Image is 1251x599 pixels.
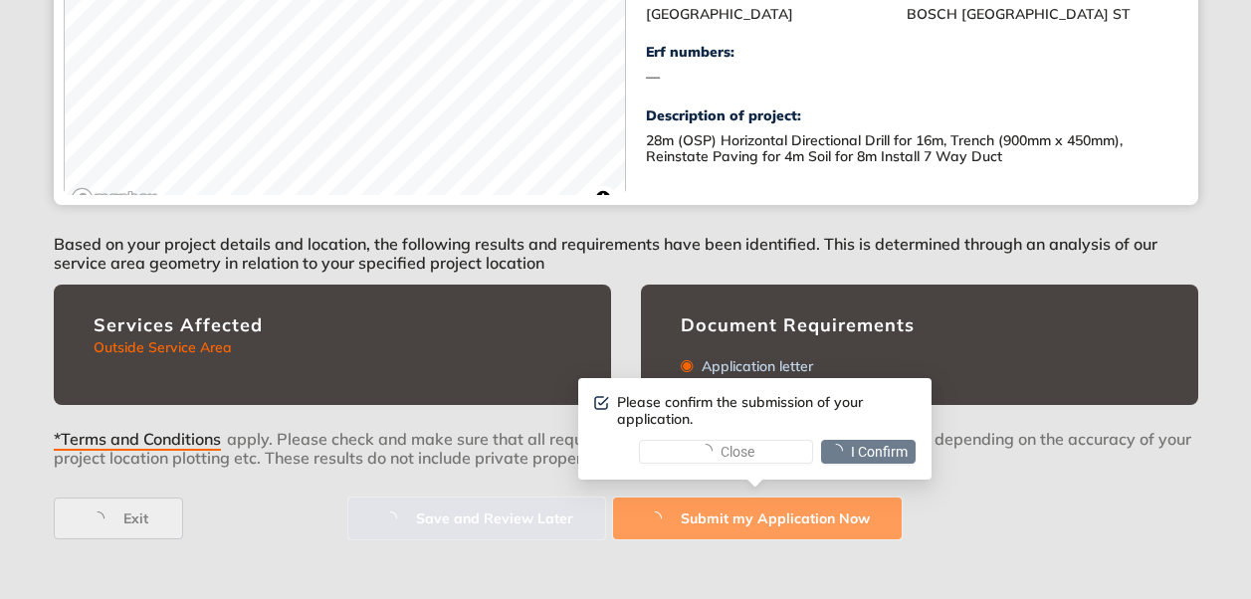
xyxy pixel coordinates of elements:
div: Description of project: [646,107,1168,124]
div: [GEOGRAPHIC_DATA] [646,6,908,23]
div: — [646,69,908,86]
span: Toggle attribution [597,187,609,209]
div: Please confirm the submission of your application. [617,394,916,428]
div: BOSCH [GEOGRAPHIC_DATA] ST [907,6,1168,23]
span: Submit my Application Now [681,507,870,529]
div: 28m (OSP) Horizontal Directional Drill for 16m, Trench (900mm x 450mm), Reinstate Paving for 4m S... [646,132,1144,166]
span: Close [721,441,754,463]
div: Services Affected [94,314,571,336]
span: loading [645,511,681,525]
span: Outside Service Area [94,338,232,356]
button: Exit [54,498,183,539]
div: Based on your project details and location, the following results and requirements have been iden... [54,205,1198,285]
div: apply. Please check and make sure that all requirements have been met. Deviations may occur depen... [54,429,1198,498]
span: loading [699,444,721,458]
button: *Terms and Conditions [54,429,227,443]
span: Exit [123,507,148,529]
span: *Terms and Conditions [54,430,221,451]
button: Close [639,440,813,464]
button: I Confirm [821,440,916,464]
a: Mapbox logo [71,187,158,210]
div: Application letter [694,358,813,375]
span: loading [88,511,123,525]
span: I Confirm [851,441,908,463]
div: Erf numbers: [646,44,908,61]
span: loading [829,444,851,458]
button: Submit my Application Now [613,498,902,539]
div: Document Requirements [681,314,1158,336]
